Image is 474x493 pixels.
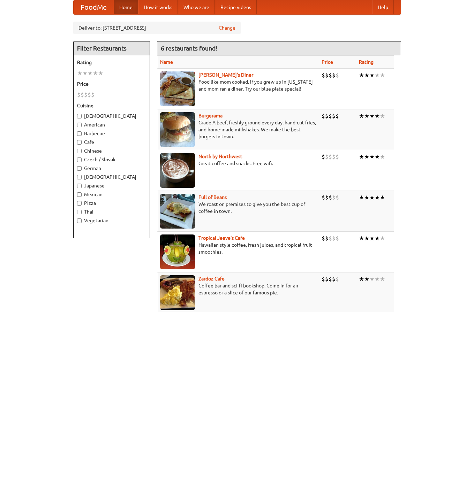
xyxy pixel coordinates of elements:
[364,275,369,283] li: ★
[322,194,325,201] li: $
[215,0,257,14] a: Recipe videos
[77,139,146,146] label: Cafe
[77,182,146,189] label: Japanese
[322,112,325,120] li: $
[77,217,146,224] label: Vegetarian
[329,194,332,201] li: $
[325,194,329,201] li: $
[380,194,385,201] li: ★
[77,114,82,118] input: [DEMOGRAPHIC_DATA]
[364,71,369,79] li: ★
[93,69,98,77] li: ★
[77,156,146,163] label: Czech / Slovak
[160,201,316,215] p: We roast on premises to give you the best cup of coffee in town.
[77,175,82,179] input: [DEMOGRAPHIC_DATA]
[375,194,380,201] li: ★
[364,234,369,242] li: ★
[160,59,173,65] a: Name
[77,140,82,145] input: Cafe
[375,234,380,242] li: ★
[77,91,81,99] li: $
[77,174,146,180] label: [DEMOGRAPHIC_DATA]
[88,91,91,99] li: $
[219,24,235,31] a: Change
[161,45,217,52] ng-pluralize: 6 restaurants found!
[198,235,245,241] a: Tropical Jeeve's Cafe
[369,234,375,242] li: ★
[160,194,195,229] img: beans.jpg
[178,0,215,14] a: Who we are
[77,157,82,162] input: Czech / Slovak
[74,0,114,14] a: FoodMe
[160,153,195,188] img: north.jpg
[369,275,375,283] li: ★
[380,275,385,283] li: ★
[160,275,195,310] img: zardoz.jpg
[332,234,336,242] li: $
[336,71,339,79] li: $
[74,41,150,55] h4: Filter Restaurants
[82,69,88,77] li: ★
[160,234,195,269] img: jeeves.jpg
[77,130,146,137] label: Barbecue
[375,112,380,120] li: ★
[77,184,82,188] input: Japanese
[359,59,374,65] a: Rating
[332,153,336,161] li: $
[325,275,329,283] li: $
[160,241,316,255] p: Hawaiian style coffee, fresh juices, and tropical fruit smoothies.
[198,194,227,200] a: Full of Beans
[369,153,375,161] li: ★
[198,72,253,78] b: [PERSON_NAME]'s Diner
[81,91,84,99] li: $
[138,0,178,14] a: How it works
[359,275,364,283] li: ★
[160,282,316,296] p: Coffee bar and sci-fi bookshop. Come in for an espresso or a slice of our famous pie.
[77,102,146,109] h5: Cuisine
[77,149,82,153] input: Chinese
[375,153,380,161] li: ★
[160,71,195,106] img: sallys.jpg
[336,194,339,201] li: $
[91,91,95,99] li: $
[198,154,242,159] a: North by Northwest
[160,112,195,147] img: burgerama.jpg
[359,153,364,161] li: ★
[332,71,336,79] li: $
[77,200,146,207] label: Pizza
[369,112,375,120] li: ★
[380,234,385,242] li: ★
[380,112,385,120] li: ★
[369,71,375,79] li: ★
[77,147,146,154] label: Chinese
[77,113,146,120] label: [DEMOGRAPHIC_DATA]
[359,234,364,242] li: ★
[77,165,146,172] label: German
[375,275,380,283] li: ★
[322,275,325,283] li: $
[359,194,364,201] li: ★
[322,153,325,161] li: $
[77,191,146,198] label: Mexican
[77,210,82,214] input: Thai
[336,112,339,120] li: $
[364,194,369,201] li: ★
[369,194,375,201] li: ★
[364,153,369,161] li: ★
[336,234,339,242] li: $
[359,71,364,79] li: ★
[98,69,103,77] li: ★
[325,112,329,120] li: $
[77,69,82,77] li: ★
[336,275,339,283] li: $
[77,218,82,223] input: Vegetarian
[322,71,325,79] li: $
[198,113,223,118] a: Burgerama
[364,112,369,120] li: ★
[73,22,241,34] div: Deliver to: [STREET_ADDRESS]
[160,119,316,140] p: Grade A beef, freshly ground every day, hand-cut fries, and home-made milkshakes. We make the bes...
[336,153,339,161] li: $
[329,234,332,242] li: $
[77,131,82,136] input: Barbecue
